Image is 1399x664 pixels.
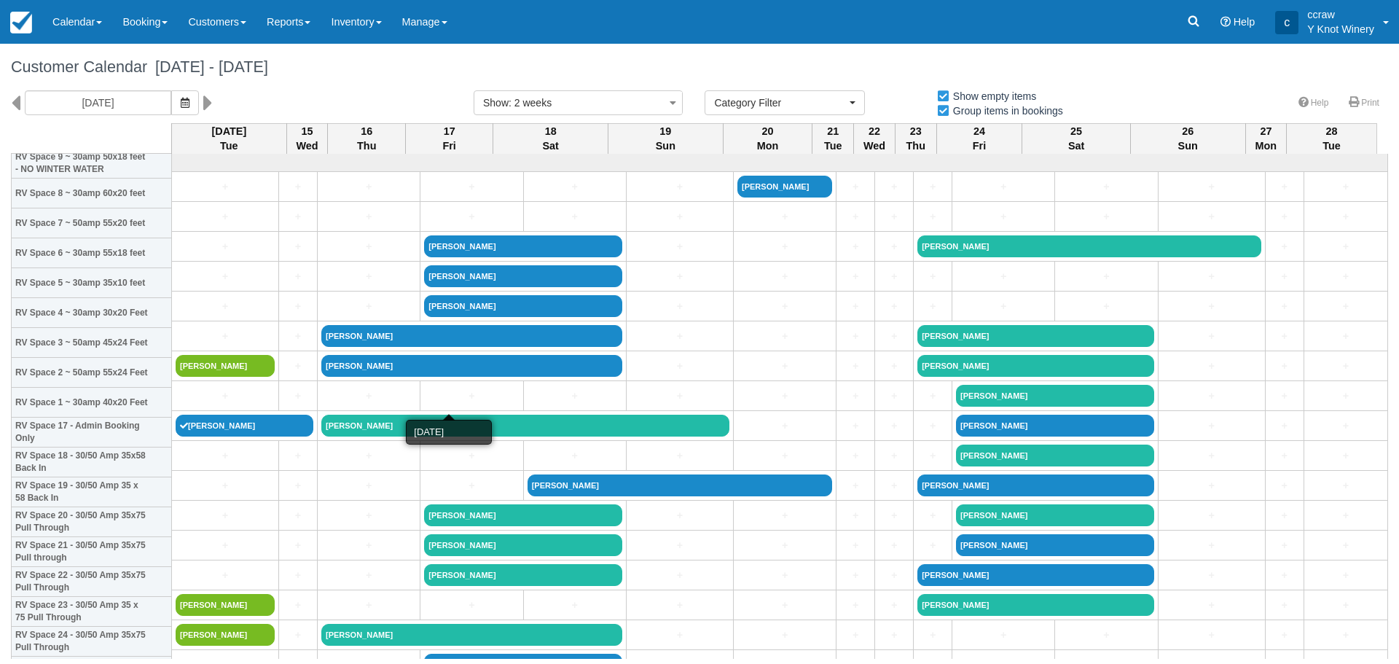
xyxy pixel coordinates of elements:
[1059,179,1153,195] a: +
[1162,538,1261,553] a: +
[917,538,948,553] a: +
[12,477,172,507] th: RV Space 19 - 30/50 Amp 35 x 58 Back In
[283,448,313,464] a: +
[879,179,909,195] a: +
[840,179,871,195] a: +
[840,508,871,523] a: +
[12,149,172,179] th: RV Space 9 ~ 30amp 50x18 feet - NO WINTER WATER
[917,325,1154,347] a: [PERSON_NAME]
[12,627,172,657] th: RV Space 24 - 30/50 Amp 35x75 Pull Through
[1162,359,1261,374] a: +
[630,209,729,224] a: +
[1130,123,1245,154] th: 26 Sun
[1269,269,1300,284] a: +
[737,176,832,198] a: [PERSON_NAME]
[812,123,854,154] th: 21 Tue
[840,299,871,314] a: +
[12,567,172,597] th: RV Space 22 - 30/50 Amp 35x75 Pull Through
[1290,93,1338,114] a: Help
[176,508,275,523] a: +
[1059,299,1153,314] a: +
[176,329,275,344] a: +
[176,388,275,404] a: +
[705,90,865,115] button: Category Filter
[956,534,1154,556] a: [PERSON_NAME]
[840,239,871,254] a: +
[630,568,729,583] a: +
[879,269,909,284] a: +
[283,359,313,374] a: +
[1308,568,1384,583] a: +
[737,269,832,284] a: +
[737,239,832,254] a: +
[424,504,622,526] a: [PERSON_NAME]
[840,478,871,493] a: +
[1308,448,1384,464] a: +
[12,448,172,477] th: RV Space 18 - 30/50 Amp 35x58 Back In
[854,123,896,154] th: 22 Wed
[879,628,909,643] a: +
[1269,299,1300,314] a: +
[528,598,622,613] a: +
[1308,299,1384,314] a: +
[879,329,909,344] a: +
[936,100,1073,122] label: Group items in bookings
[1269,508,1300,523] a: +
[1275,11,1298,34] div: c
[737,209,832,224] a: +
[840,269,871,284] a: +
[630,508,729,523] a: +
[12,507,172,537] th: RV Space 20 - 30/50 Amp 35x75 Pull Through
[1269,388,1300,404] a: +
[879,448,909,464] a: +
[1269,329,1300,344] a: +
[424,598,519,613] a: +
[1162,628,1261,643] a: +
[283,269,313,284] a: +
[1162,478,1261,493] a: +
[917,179,948,195] a: +
[917,508,948,523] a: +
[1162,299,1261,314] a: +
[283,598,313,613] a: +
[936,90,1048,101] span: Show empty items
[630,538,729,553] a: +
[1162,179,1261,195] a: +
[1162,418,1261,434] a: +
[483,97,509,109] span: Show
[714,95,846,110] span: Category Filter
[879,568,909,583] a: +
[424,235,622,257] a: [PERSON_NAME]
[1269,179,1300,195] a: +
[936,123,1022,154] th: 24 Fri
[936,105,1075,115] span: Group items in bookings
[1287,123,1377,154] th: 28 Tue
[12,298,172,328] th: RV Space 4 ~ 30amp 30x20 Feet
[1162,209,1261,224] a: +
[493,123,608,154] th: 18 Sat
[879,239,909,254] a: +
[737,329,832,344] a: +
[474,90,683,115] button: Show: 2 weeks
[10,12,32,34] img: checkfront-main-nav-mini-logo.png
[1308,269,1384,284] a: +
[283,209,313,224] a: +
[956,415,1154,437] a: [PERSON_NAME]
[12,179,172,208] th: RV Space 8 ~ 30amp 60x20 feet
[424,179,519,195] a: +
[936,85,1046,107] label: Show empty items
[1308,508,1384,523] a: +
[1220,17,1231,27] i: Help
[917,594,1154,616] a: [PERSON_NAME]
[283,179,313,195] a: +
[176,299,275,314] a: +
[737,388,832,404] a: +
[917,355,1154,377] a: [PERSON_NAME]
[917,564,1154,586] a: [PERSON_NAME]
[1269,209,1300,224] a: +
[328,123,406,154] th: 16 Thu
[840,418,871,434] a: +
[321,269,416,284] a: +
[12,388,172,418] th: RV Space 1 ~ 30amp 40x20 Feet
[917,474,1154,496] a: [PERSON_NAME]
